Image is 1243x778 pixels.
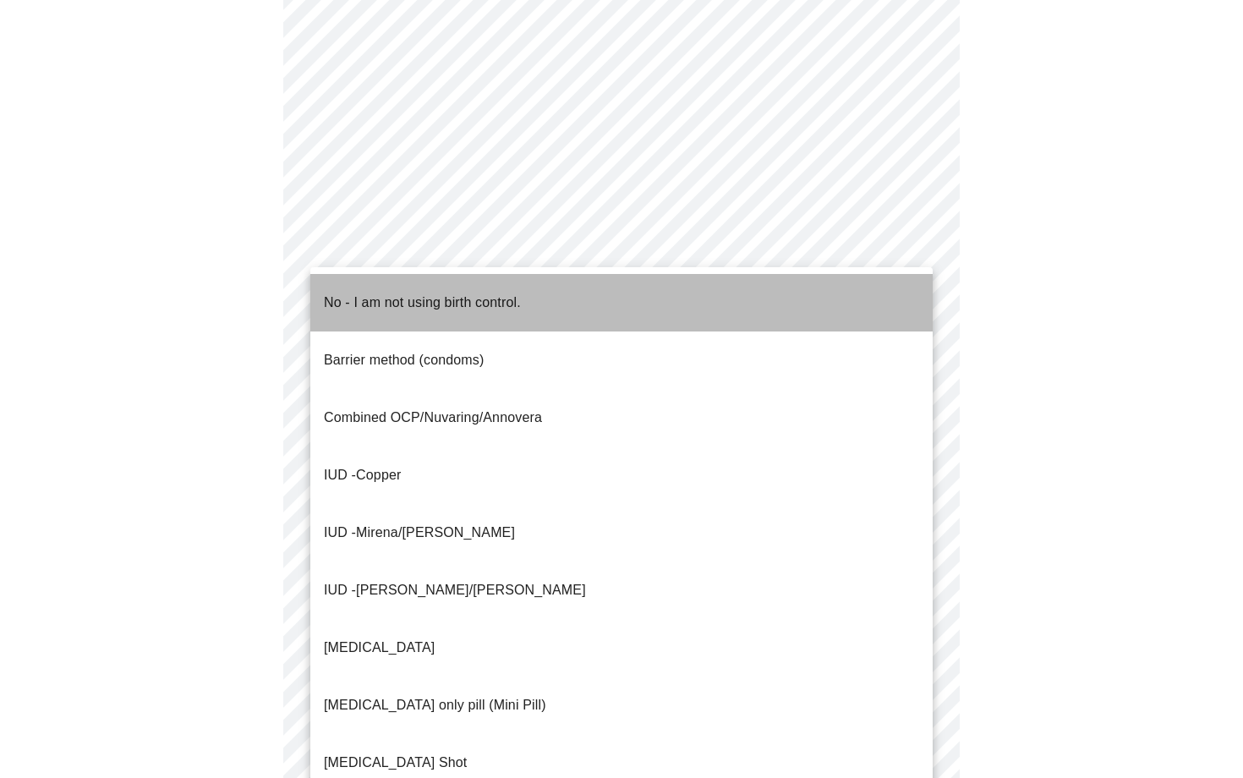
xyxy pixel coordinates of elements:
[324,523,515,543] p: IUD -
[324,580,586,600] p: [PERSON_NAME]/[PERSON_NAME]
[324,583,356,597] span: IUD -
[324,753,467,773] p: [MEDICAL_DATA] Shot
[324,468,356,482] span: IUD -
[324,293,521,313] p: No - I am not using birth control.
[324,465,401,485] p: Copper
[324,350,484,370] p: Barrier method (condoms)
[324,638,435,658] p: [MEDICAL_DATA]
[324,695,546,715] p: [MEDICAL_DATA] only pill (Mini Pill)
[324,408,542,428] p: Combined OCP/Nuvaring/Annovera
[356,525,515,540] span: Mirena/[PERSON_NAME]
